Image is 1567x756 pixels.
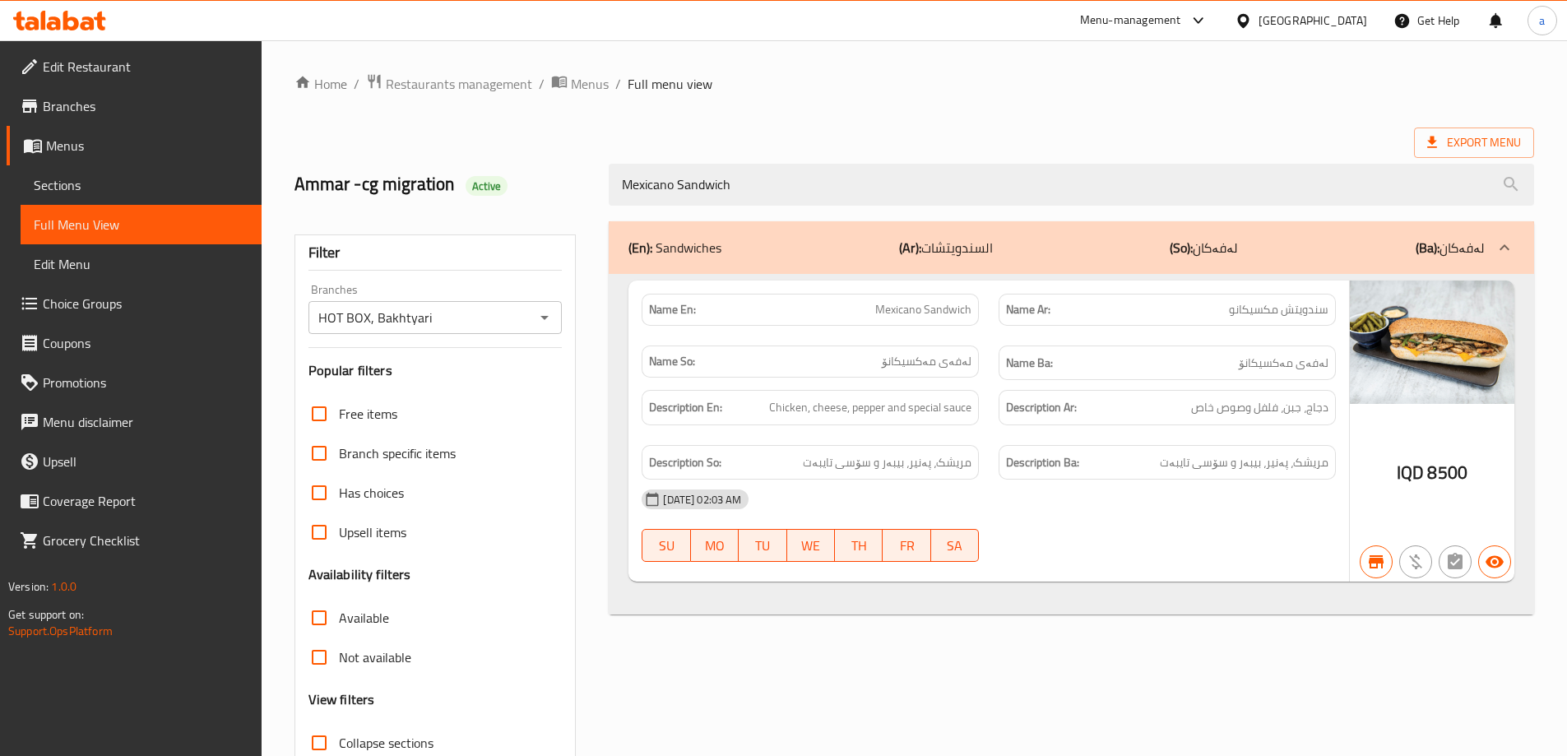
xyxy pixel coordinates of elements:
div: [GEOGRAPHIC_DATA] [1259,12,1367,30]
a: Grocery Checklist [7,521,262,560]
span: SU [649,534,684,558]
span: Edit Menu [34,254,248,274]
span: Upsell [43,452,248,471]
p: Sandwiches [628,238,721,257]
span: Edit Restaurant [43,57,248,77]
span: a [1539,12,1545,30]
a: Restaurants management [366,73,532,95]
span: Upsell items [339,522,406,542]
strong: Description Ar: [1006,397,1077,418]
button: MO [691,529,739,562]
div: Active [466,176,508,196]
span: Branches [43,96,248,116]
span: 8500 [1427,457,1467,489]
a: Edit Restaurant [7,47,262,86]
a: Promotions [7,363,262,402]
button: Not has choices [1439,545,1472,578]
span: لەفەی مەکسیکانۆ [882,353,971,370]
span: سندويتش مكسيكانو [1229,301,1328,318]
button: SU [642,529,690,562]
span: Restaurants management [386,74,532,94]
span: WE [794,534,828,558]
strong: Name So: [649,353,695,370]
p: السندويتشات [899,238,993,257]
a: Support.OpsPlatform [8,620,113,642]
a: Choice Groups [7,284,262,323]
span: Available [339,608,389,628]
h3: Availability filters [308,565,411,584]
span: Has choices [339,483,404,503]
a: Coverage Report [7,481,262,521]
li: / [615,74,621,94]
b: (Ar): [899,235,921,260]
a: Coupons [7,323,262,363]
button: TU [739,529,786,562]
button: WE [787,529,835,562]
span: Export Menu [1427,132,1521,153]
span: مریشک، پەنیر، بیبەر و سۆسی تایبەت [803,452,971,473]
a: Menus [7,126,262,165]
span: Collapse sections [339,733,433,753]
span: [DATE] 02:03 AM [656,492,748,508]
strong: Description En: [649,397,722,418]
div: Filter [308,235,563,271]
span: لەفەی مەکسیکانۆ [1239,353,1328,373]
span: Chicken, cheese, pepper and special sauce [769,397,971,418]
h3: View filters [308,690,375,709]
button: TH [835,529,883,562]
span: Coupons [43,333,248,353]
span: Get support on: [8,604,84,625]
h3: Popular filters [308,361,563,380]
strong: Name En: [649,301,696,318]
span: Version: [8,576,49,597]
strong: Name Ba: [1006,353,1053,373]
div: (En): Sandwiches(Ar):السندويتشات(So):لەفەکان(Ba):لەفەکان [609,274,1534,615]
span: دجاج، جبن، فلفل وصوص خاص [1191,397,1328,418]
span: 1.0.0 [51,576,76,597]
strong: Description Ba: [1006,452,1079,473]
b: (Ba): [1416,235,1440,260]
span: Free items [339,404,397,424]
button: Available [1478,545,1511,578]
span: Promotions [43,373,248,392]
span: MO [698,534,732,558]
a: Full Menu View [21,205,262,244]
span: Not available [339,647,411,667]
span: Coverage Report [43,491,248,511]
li: / [539,74,545,94]
button: FR [883,529,930,562]
a: Upsell [7,442,262,481]
a: Branches [7,86,262,126]
div: Menu-management [1080,11,1181,30]
a: Sections [21,165,262,205]
span: TU [745,534,780,558]
nav: breadcrumb [294,73,1534,95]
span: Export Menu [1414,128,1534,158]
span: TH [841,534,876,558]
p: لەفەکان [1170,238,1238,257]
span: Menus [571,74,609,94]
span: مریشک، پەنیر، بیبەر و سۆسی تایبەت [1160,452,1328,473]
span: Branch specific items [339,443,456,463]
button: Open [533,306,556,329]
span: FR [889,534,924,558]
div: (En): Sandwiches(Ar):السندويتشات(So):لەفەکان(Ba):لەفەکان [609,221,1534,274]
span: Active [466,179,508,194]
button: SA [931,529,979,562]
span: Sections [34,175,248,195]
span: Choice Groups [43,294,248,313]
span: SA [938,534,972,558]
strong: Description So: [649,452,721,473]
h2: Ammar -cg migration [294,172,590,197]
img: 202211_16_Talabat_IraqErb638042890569102487.jpg [1350,281,1514,404]
a: Edit Menu [21,244,262,284]
span: IQD [1397,457,1424,489]
b: (En): [628,235,652,260]
li: / [354,74,359,94]
b: (So): [1170,235,1193,260]
p: لەفەکان [1416,238,1485,257]
span: Full Menu View [34,215,248,234]
a: Menu disclaimer [7,402,262,442]
span: Grocery Checklist [43,531,248,550]
span: Menu disclaimer [43,412,248,432]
